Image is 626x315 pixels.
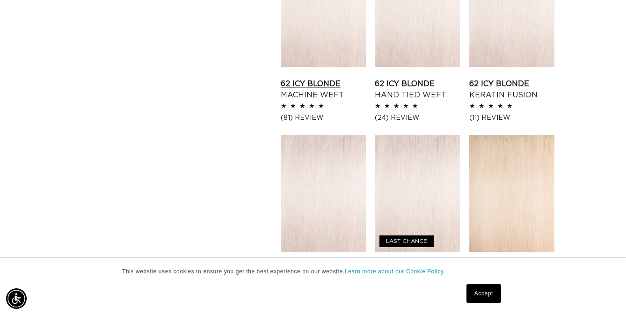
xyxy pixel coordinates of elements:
a: 62 Icy Blonde Keratin Fusion [469,78,554,101]
a: 62 Icy Blonde Hand Tied Weft [375,78,460,101]
a: 62 Icy Blonde Machine Weft [281,78,366,101]
iframe: Chat Widget [579,270,626,315]
a: Accept [466,284,501,303]
p: This website uses cookies to ensure you get the best experience on our website. [122,267,504,276]
a: Learn more about our Cookie Policy. [345,268,445,275]
div: Accessibility Menu [6,288,27,309]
